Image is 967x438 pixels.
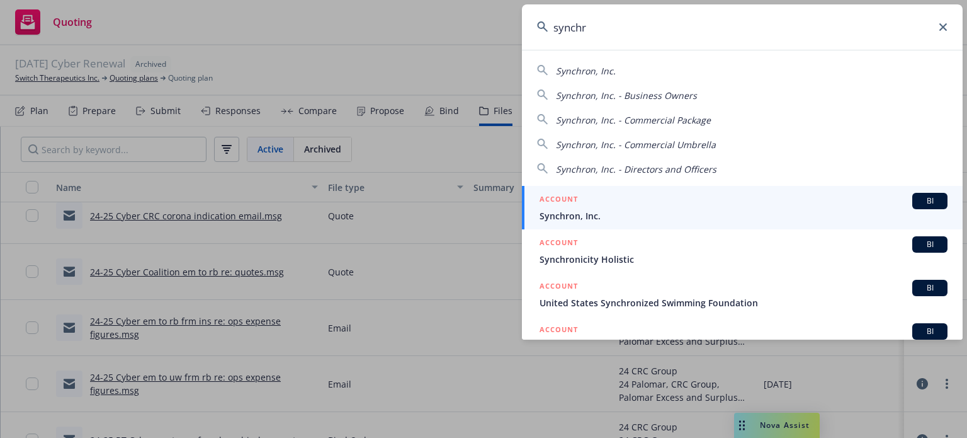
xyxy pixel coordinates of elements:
a: ACCOUNTBISynchronicity Holistic [522,229,963,273]
h5: ACCOUNT [540,280,578,295]
h5: ACCOUNT [540,323,578,338]
span: BI [917,282,942,294]
span: Synchron, Inc. - Business Owners [556,89,697,101]
h5: ACCOUNT [540,193,578,208]
span: United States Synchronized Swimming Foundation [540,296,947,309]
span: Synchron, Inc. [540,209,947,222]
a: ACCOUNTBI [522,316,963,360]
span: Synchronicity Holistic [540,253,947,266]
span: Synchron, Inc. - Commercial Umbrella [556,139,716,151]
span: Synchron, Inc. - Directors and Officers [556,163,716,175]
a: ACCOUNTBIUnited States Synchronized Swimming Foundation [522,273,963,316]
input: Search... [522,4,963,50]
span: BI [917,326,942,337]
h5: ACCOUNT [540,236,578,251]
a: ACCOUNTBISynchron, Inc. [522,186,963,229]
span: Synchron, Inc. - Commercial Package [556,114,711,126]
span: BI [917,195,942,207]
span: Synchron, Inc. [556,65,616,77]
span: BI [917,239,942,250]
